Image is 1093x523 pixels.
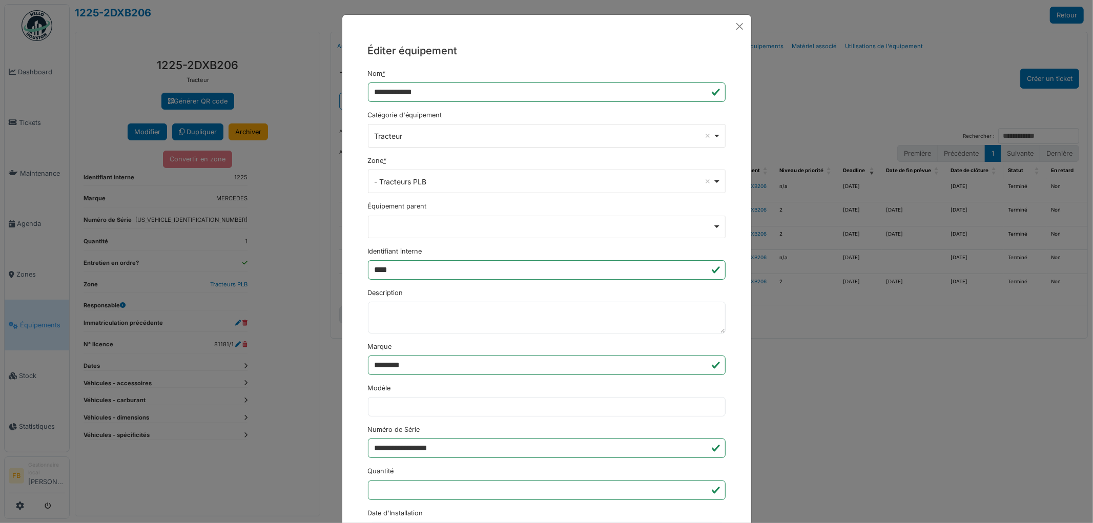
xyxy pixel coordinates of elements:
label: Catégorie d'équipement [368,110,442,120]
label: Quantité [368,466,394,476]
label: Identifiant interne [368,246,422,256]
label: Zone [368,156,387,165]
label: Modèle [368,383,391,393]
label: Numéro de Série [368,425,420,434]
div: Tracteur [374,131,713,141]
button: Close [732,19,747,34]
abbr: Requis [383,70,386,77]
label: Nom [368,69,386,78]
label: Marque [368,342,392,351]
label: Date d'Installation [368,508,423,518]
h5: Éditer équipement [368,43,726,58]
label: Équipement parent [368,201,427,211]
button: Remove item: '2627' [703,131,713,141]
label: Description [368,288,403,298]
div: - Tracteurs PLB [374,176,713,187]
abbr: Requis [384,157,387,164]
button: Remove item: '20121' [703,176,713,186]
